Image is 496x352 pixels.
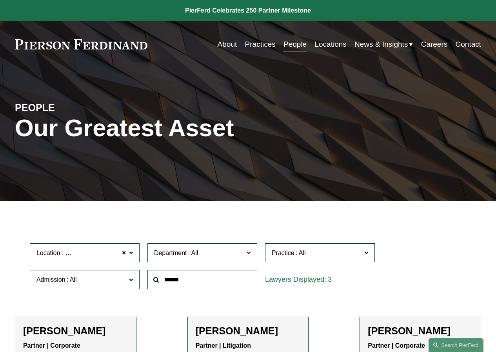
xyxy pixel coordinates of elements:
[23,325,128,337] h2: [PERSON_NAME]
[36,276,65,283] span: Admission
[64,248,130,258] span: [GEOGRAPHIC_DATA]
[429,338,483,352] a: Search this site
[15,114,326,142] h1: Our Greatest Asset
[36,250,60,256] span: Location
[272,250,294,256] span: Practice
[23,342,80,349] strong: Partner | Corporate
[245,37,276,52] a: Practices
[218,37,237,52] a: About
[421,37,448,52] a: Careers
[368,342,425,349] strong: Partner | Corporate
[328,275,332,283] span: 3
[196,325,301,337] h2: [PERSON_NAME]
[314,37,346,52] a: Locations
[354,38,408,51] span: News & Insights
[368,325,473,337] h2: [PERSON_NAME]
[456,37,481,52] a: Contact
[15,102,131,114] h4: PEOPLE
[354,37,413,52] a: folder dropdown
[283,37,307,52] a: People
[154,250,187,256] span: Department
